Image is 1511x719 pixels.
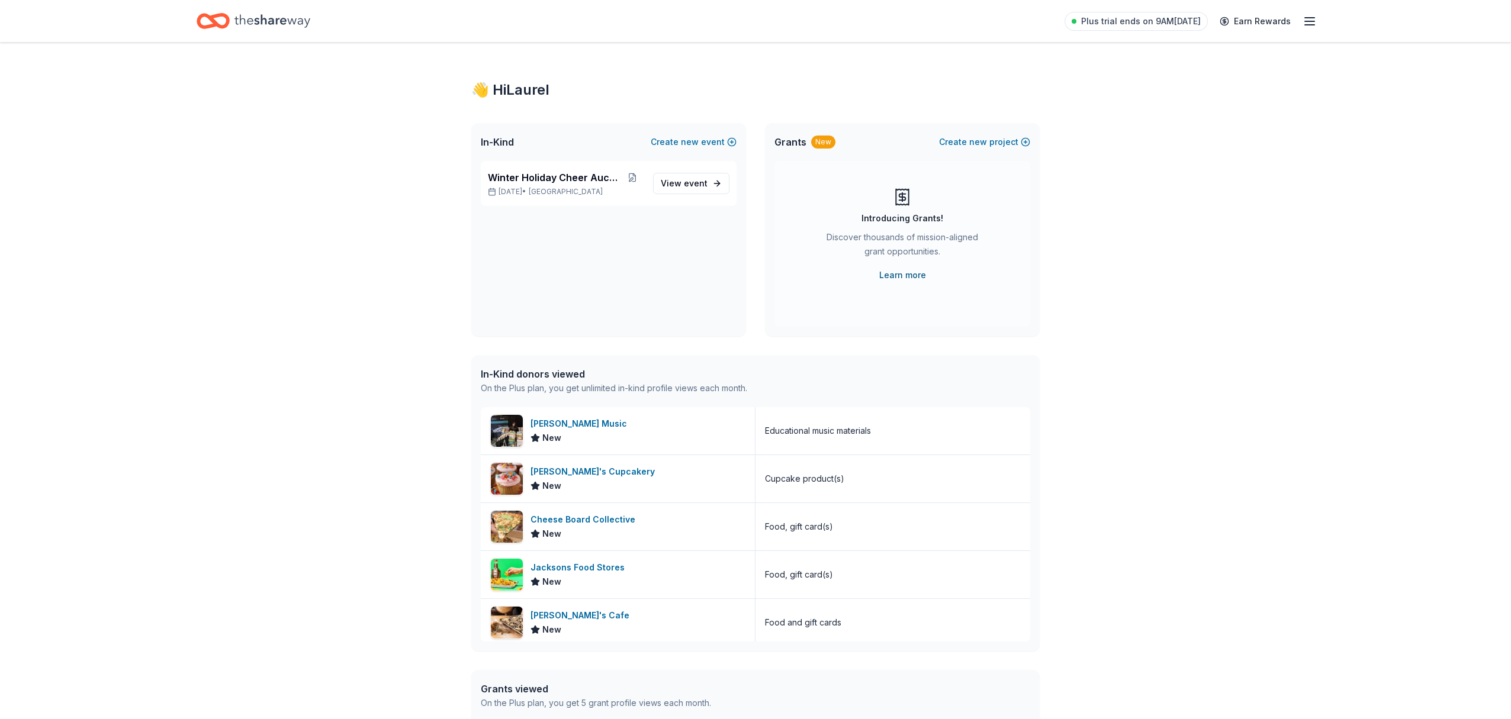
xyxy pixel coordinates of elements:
div: [PERSON_NAME] Music [531,417,632,431]
span: In-Kind [481,135,514,149]
span: Winter Holiday Cheer Auction [488,170,621,185]
div: [PERSON_NAME]'s Cafe [531,608,634,623]
button: Createnewproject [939,135,1030,149]
span: View [661,176,708,191]
div: On the Plus plan, you get 5 grant profile views each month. [481,696,711,710]
img: Image for Alfred Music [491,415,523,447]
div: Food and gift cards [765,615,841,630]
div: In-Kind donors viewed [481,367,747,381]
a: Plus trial ends on 9AM[DATE] [1065,12,1208,31]
div: Cheese Board Collective [531,512,640,527]
div: Food, gift card(s) [765,520,833,534]
a: Earn Rewards [1213,11,1298,32]
a: Home [197,7,310,35]
a: View event [653,173,729,194]
div: Introducing Grants! [861,211,943,225]
img: Image for Jacksons Food Stores [491,559,523,591]
div: 👋 Hi Laurel [471,80,1040,99]
span: New [542,527,561,541]
span: New [542,431,561,445]
div: Discover thousands of mission-aligned grant opportunities. [822,230,983,263]
button: Createnewevent [651,135,737,149]
div: Educational music materials [765,424,871,438]
span: new [681,135,699,149]
a: Learn more [879,268,926,282]
div: Food, gift card(s) [765,568,833,582]
span: New [542,479,561,493]
img: Image for Cheese Board Collective [491,511,523,543]
div: On the Plus plan, you get unlimited in-kind profile views each month. [481,381,747,395]
span: New [542,623,561,637]
span: event [684,178,708,188]
div: Cupcake product(s) [765,472,844,486]
span: [GEOGRAPHIC_DATA] [529,187,603,196]
div: Jacksons Food Stores [531,560,629,575]
span: Grants [774,135,806,149]
span: New [542,575,561,589]
img: Image for Sibby's Cupcakery [491,463,523,495]
img: Image for Mimi's Cafe [491,607,523,639]
div: Grants viewed [481,682,711,696]
div: New [811,136,835,149]
span: Plus trial ends on 9AM[DATE] [1081,14,1201,28]
p: [DATE] • [488,187,644,196]
span: new [969,135,987,149]
div: [PERSON_NAME]'s Cupcakery [531,465,660,479]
